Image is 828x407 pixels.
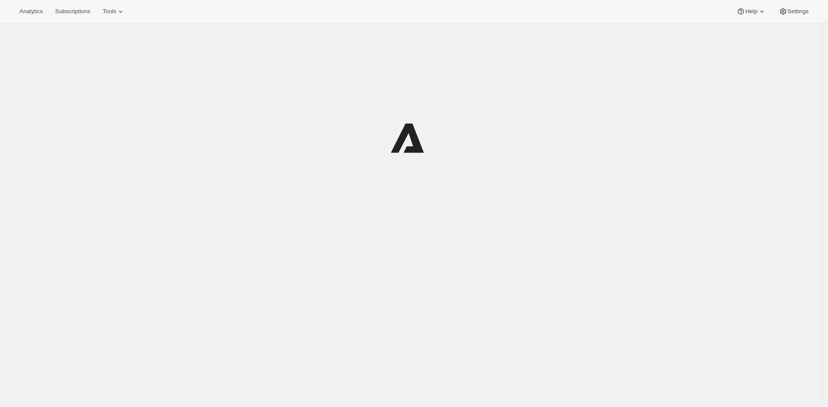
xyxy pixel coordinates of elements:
span: Analytics [19,8,43,15]
button: Analytics [14,5,48,18]
button: Help [731,5,771,18]
button: Tools [97,5,130,18]
span: Help [745,8,757,15]
span: Tools [103,8,116,15]
button: Settings [773,5,814,18]
span: Settings [788,8,809,15]
button: Subscriptions [50,5,96,18]
span: Subscriptions [55,8,90,15]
